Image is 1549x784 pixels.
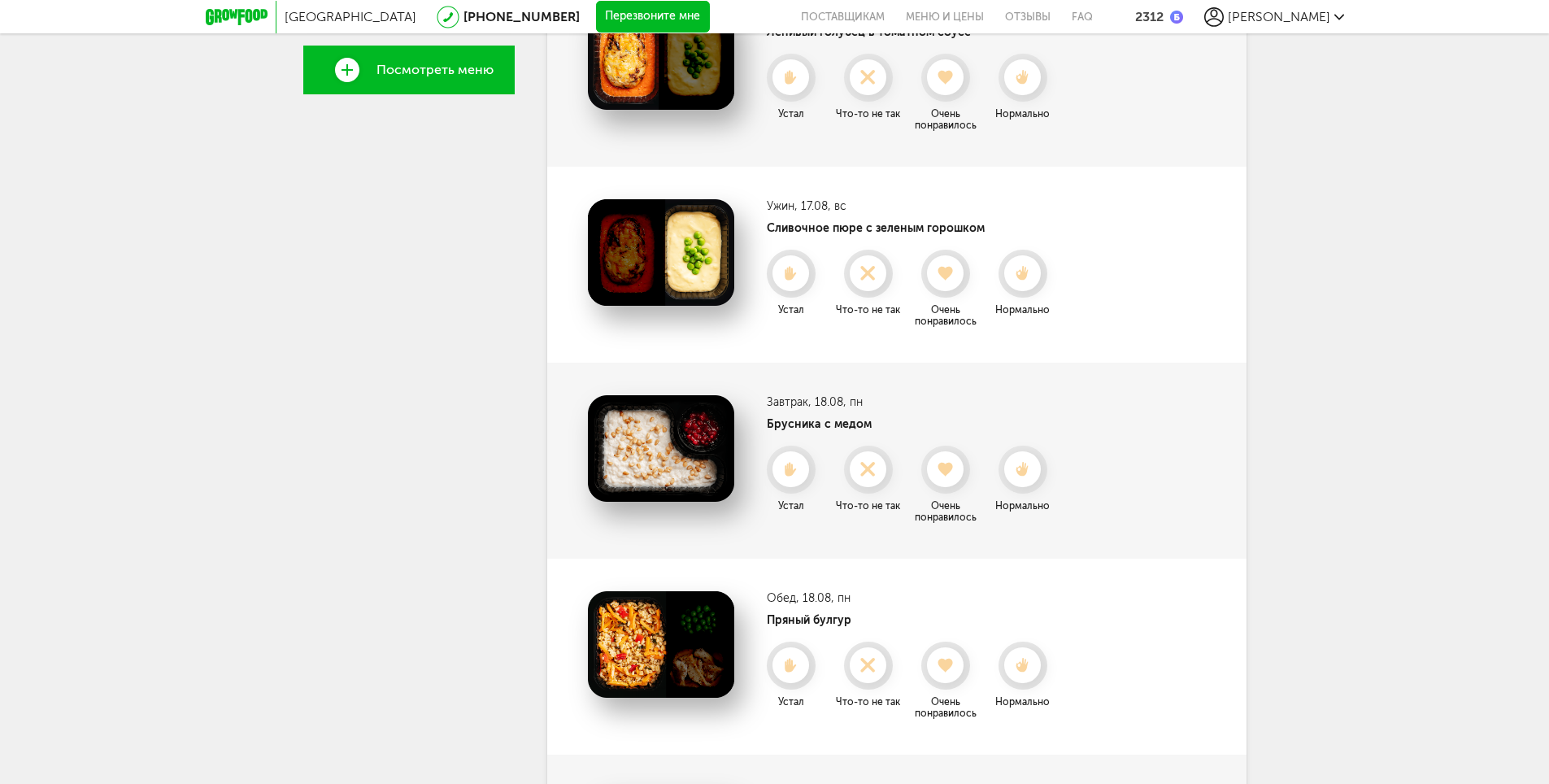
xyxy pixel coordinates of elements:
[832,696,905,708] div: Что-то не так
[755,304,828,316] div: Устал
[986,696,1059,708] div: Нормально
[909,108,982,131] div: Очень понравилось
[755,500,828,512] div: Устал
[767,395,1059,409] h3: Завтрак
[808,395,863,409] span: , 18.08, пн
[832,500,905,512] div: Что-то не так
[588,395,734,502] img: Брусника с медом
[986,108,1059,120] div: Нормально
[832,108,905,120] div: Что-то не так
[767,417,1059,431] h4: Брусника с медом
[909,500,982,523] div: Очень понравилось
[1228,9,1330,24] span: [PERSON_NAME]
[303,46,515,94] a: Посмотреть меню
[986,304,1059,316] div: Нормально
[767,199,1059,213] h3: Ужин
[832,304,905,316] div: Что-то не так
[588,199,734,306] img: Сливочное пюре с зеленым горошком
[794,199,846,213] span: , 17.08, вс
[909,304,982,327] div: Очень понравилось
[755,108,828,120] div: Устал
[986,500,1059,512] div: Нормально
[1135,9,1164,24] div: 2312
[767,613,1059,627] h4: Пряный булгур
[285,9,416,24] span: [GEOGRAPHIC_DATA]
[588,591,734,698] img: Пряный булгур
[588,3,734,110] img: Ленивый голубец в томатном соусе
[796,591,851,605] span: , 18.08, пн
[376,63,494,77] span: Посмотреть меню
[767,591,1059,605] h3: Обед
[463,9,580,24] a: [PHONE_NUMBER]
[767,221,1059,235] h4: Сливочное пюре с зеленым горошком
[596,1,710,33] button: Перезвоните мне
[909,696,982,719] div: Очень понравилось
[1170,11,1183,24] img: bonus_b.cdccf46.png
[755,696,828,708] div: Устал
